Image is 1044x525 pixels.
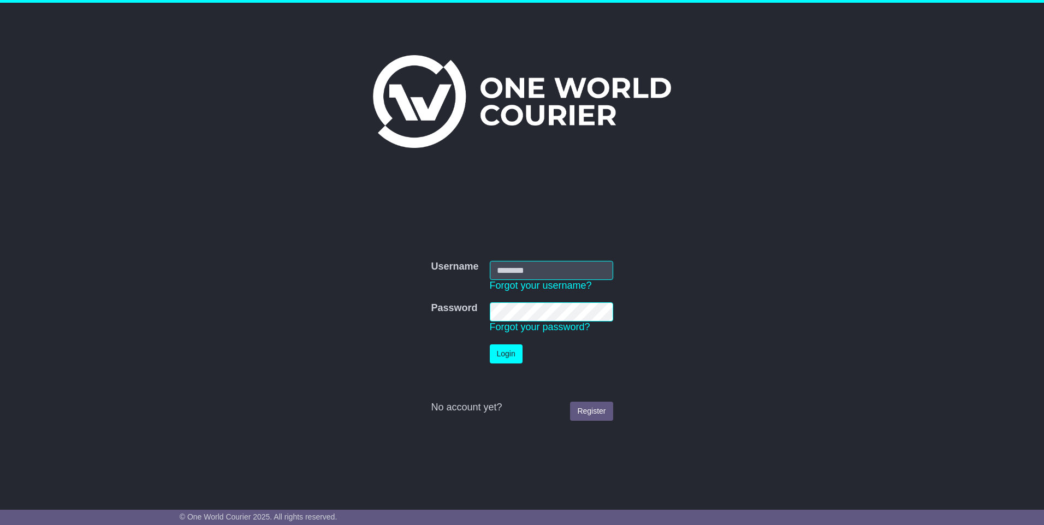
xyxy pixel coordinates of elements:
label: Password [431,302,477,314]
label: Username [431,261,478,273]
a: Register [570,402,613,421]
img: One World [373,55,671,148]
a: Forgot your password? [490,321,590,332]
button: Login [490,344,523,363]
a: Forgot your username? [490,280,592,291]
span: © One World Courier 2025. All rights reserved. [180,512,337,521]
div: No account yet? [431,402,613,414]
